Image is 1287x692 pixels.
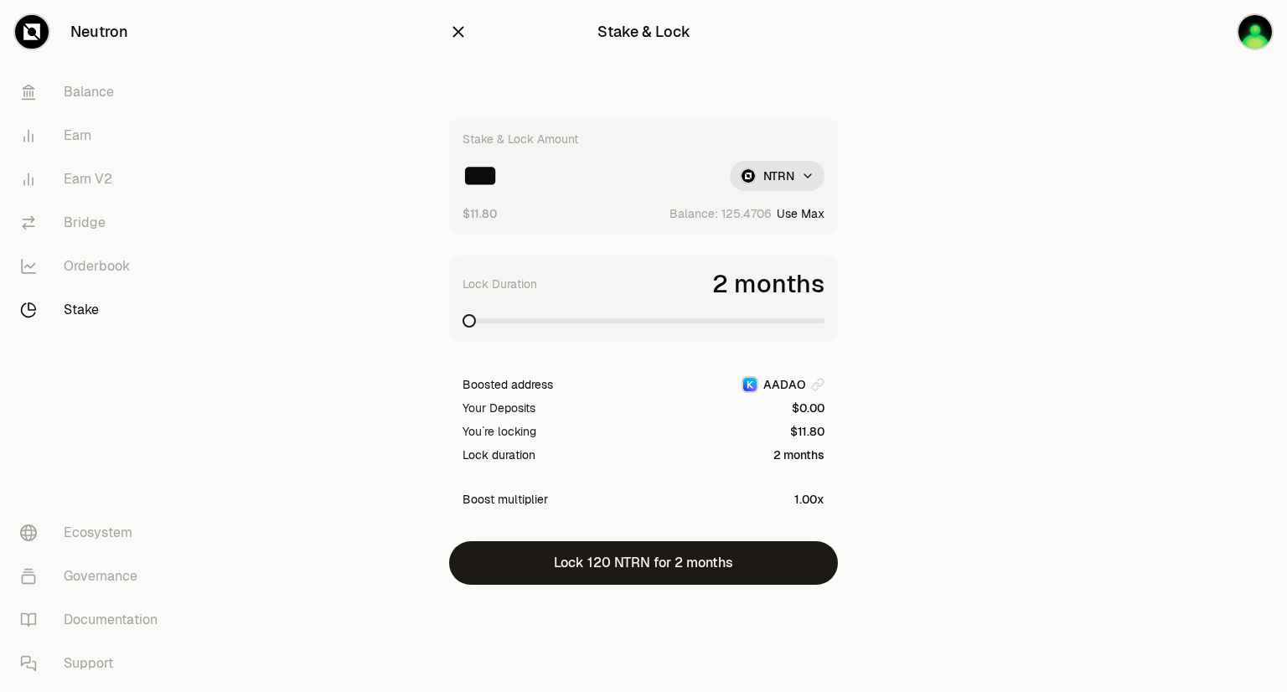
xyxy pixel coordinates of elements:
[1238,15,1272,49] img: AADAO
[712,269,824,299] span: 2 months
[463,376,553,393] span: Boosted address
[7,158,181,201] a: Earn V2
[7,70,181,114] a: Balance
[7,555,181,598] a: Governance
[7,114,181,158] a: Earn
[7,288,181,332] a: Stake
[463,400,535,416] span: Your Deposits
[790,423,824,440] span: $11.80
[669,205,718,222] span: Balance:
[463,131,578,147] div: Stake & Lock Amount
[463,204,497,222] button: $11.80
[7,245,181,288] a: Orderbook
[463,491,548,508] span: Boost multiplier
[7,201,181,245] a: Bridge
[763,376,806,393] span: AADAO
[730,161,824,191] div: NTRN
[742,376,824,393] button: KeplrAADAO
[7,511,181,555] a: Ecosystem
[597,20,690,44] div: Stake & Lock
[743,378,757,391] img: Keplr
[792,400,824,416] span: $0.00
[773,447,824,463] span: 2 months
[449,541,838,585] button: Lock 120 NTRN for 2 months
[463,276,537,292] label: Lock Duration
[742,169,755,183] img: NTRN Logo
[777,205,824,222] button: Use Max
[463,423,536,440] span: You`re locking
[7,598,181,642] a: Documentation
[794,491,824,508] span: 1.00x
[463,447,535,463] span: Lock duration
[7,642,181,685] a: Support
